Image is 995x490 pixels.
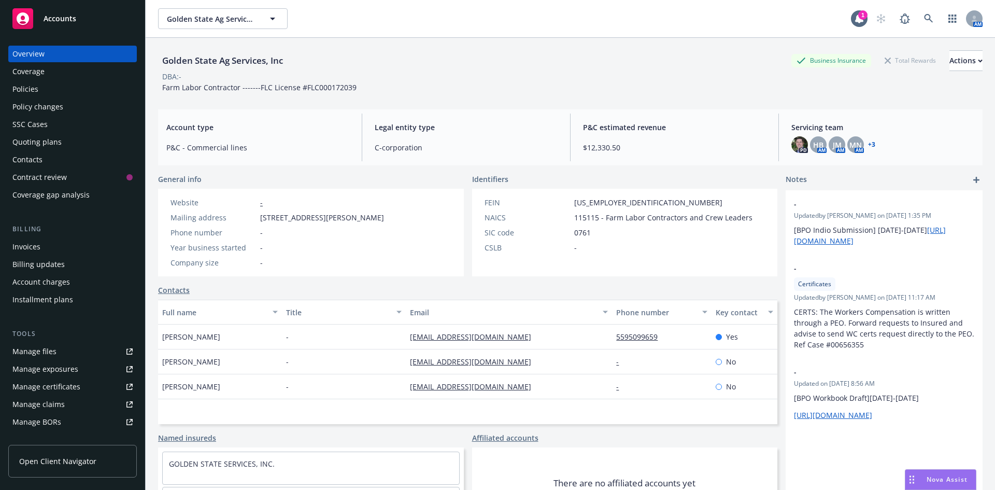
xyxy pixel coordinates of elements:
div: Coverage gap analysis [12,187,90,203]
a: Quoting plans [8,134,137,150]
span: Updated by [PERSON_NAME] on [DATE] 11:17 AM [794,293,974,302]
div: Golden State Ag Services, Inc [158,54,287,67]
div: Drag to move [905,470,918,489]
a: Manage claims [8,396,137,413]
a: [EMAIL_ADDRESS][DOMAIN_NAME] [410,357,539,367]
a: Invoices [8,239,137,255]
a: Coverage gap analysis [8,187,137,203]
span: No [726,381,736,392]
span: JM [833,139,842,150]
a: +3 [868,142,875,148]
span: - [794,199,947,209]
a: Accounts [8,4,137,33]
button: Key contact [712,300,777,325]
span: MN [849,139,862,150]
a: Contacts [158,285,190,296]
span: Nova Assist [927,475,968,484]
span: [PERSON_NAME] [162,381,220,392]
a: Switch app [942,8,963,29]
button: Phone number [612,300,711,325]
div: -Updated on [DATE] 8:56 AM[BPO Workbook Draft][DATE]-[DATE][URL][DOMAIN_NAME] [786,358,983,429]
a: Coverage [8,63,137,80]
span: Updated on [DATE] 8:56 AM [794,379,974,388]
p: [BPO Workbook Draft][DATE]-[DATE] [794,393,974,403]
div: Invoices [12,239,40,255]
div: Year business started [170,242,256,253]
a: Account charges [8,274,137,290]
span: - [260,257,263,268]
span: No [726,356,736,367]
span: [US_EMPLOYER_IDENTIFICATION_NUMBER] [574,197,722,208]
a: Summary of insurance [8,431,137,448]
span: [PERSON_NAME] [162,331,220,342]
a: Policy changes [8,99,137,115]
button: Nova Assist [905,469,976,490]
button: Email [406,300,612,325]
div: Overview [12,46,45,62]
div: SSC Cases [12,116,48,133]
span: 115115 - Farm Labor Contractors and Crew Leaders [574,212,752,223]
div: Key contact [716,307,762,318]
span: CERTS: The Workers Compensation is written through a PEO. Forward requests to Insured and advise ... [794,307,976,349]
a: Overview [8,46,137,62]
button: Full name [158,300,282,325]
a: Affiliated accounts [472,432,538,443]
img: photo [791,136,808,153]
div: Phone number [616,307,695,318]
button: Golden State Ag Services, Inc [158,8,288,29]
a: Billing updates [8,256,137,273]
span: HB [813,139,823,150]
a: Contacts [8,151,137,168]
a: [EMAIL_ADDRESS][DOMAIN_NAME] [410,332,539,342]
div: Installment plans [12,291,73,308]
div: SIC code [485,227,570,238]
a: Manage exposures [8,361,137,377]
div: Business Insurance [791,54,871,67]
a: Manage files [8,343,137,360]
div: Coverage [12,63,45,80]
span: - [794,367,947,377]
a: Report a Bug [894,8,915,29]
a: add [970,174,983,186]
span: Farm Labor Contractor -------FLC License #FLC000172039 [162,82,357,92]
a: Policies [8,81,137,97]
a: - [616,382,627,391]
span: Accounts [44,15,76,23]
span: - [286,381,289,392]
a: Named insureds [158,432,216,443]
a: 5595099659 [616,332,666,342]
button: Title [282,300,406,325]
div: Manage files [12,343,56,360]
span: - [260,242,263,253]
div: Contract review [12,169,67,186]
a: Installment plans [8,291,137,308]
div: Summary of insurance [12,431,91,448]
a: - [260,198,263,207]
div: Billing [8,224,137,234]
span: 0761 [574,227,591,238]
span: Legal entity type [375,122,558,133]
div: Phone number [170,227,256,238]
a: Manage certificates [8,379,137,395]
div: Mailing address [170,212,256,223]
div: 1 [858,10,868,20]
a: Search [918,8,939,29]
span: [STREET_ADDRESS][PERSON_NAME] [260,212,384,223]
div: Manage exposures [12,361,78,377]
a: SSC Cases [8,116,137,133]
span: C-corporation [375,142,558,153]
span: There are no affiliated accounts yet [553,477,695,489]
span: - [286,356,289,367]
div: -CertificatesUpdatedby [PERSON_NAME] on [DATE] 11:17 AMCERTS: The Workers Compensation is written... [786,255,983,358]
div: Actions [949,51,983,71]
span: P&C estimated revenue [583,122,766,133]
div: DBA: - [162,71,181,82]
div: Manage claims [12,396,65,413]
div: Account charges [12,274,70,290]
span: Identifiers [472,174,508,185]
div: Quoting plans [12,134,62,150]
div: Total Rewards [879,54,941,67]
span: Golden State Ag Services, Inc [167,13,257,24]
div: Policy changes [12,99,63,115]
span: [PERSON_NAME] [162,356,220,367]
